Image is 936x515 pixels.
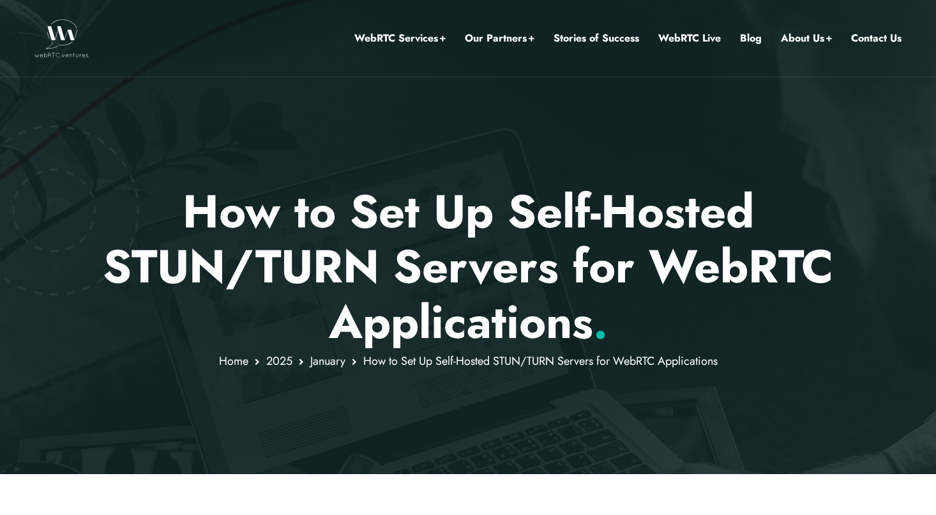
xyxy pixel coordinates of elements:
[94,184,842,350] p: How to Set Up Self-Hosted STUN/TURN Servers for WebRTC Applications
[554,30,639,47] a: Stories of Success
[219,353,248,369] a: Home
[658,30,721,47] a: WebRTC Live
[266,353,292,369] a: 2025
[34,19,89,58] img: WebRTC.ventures
[851,30,902,47] a: Contact Us
[465,30,534,47] a: Our Partners
[310,353,345,369] a: January
[781,30,832,47] a: About Us
[354,30,446,47] a: WebRTC Services
[593,289,608,355] span: .
[740,30,762,47] a: Blog
[363,353,718,369] span: How to Set Up Self-Hosted STUN/TURN Servers for WebRTC Applications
